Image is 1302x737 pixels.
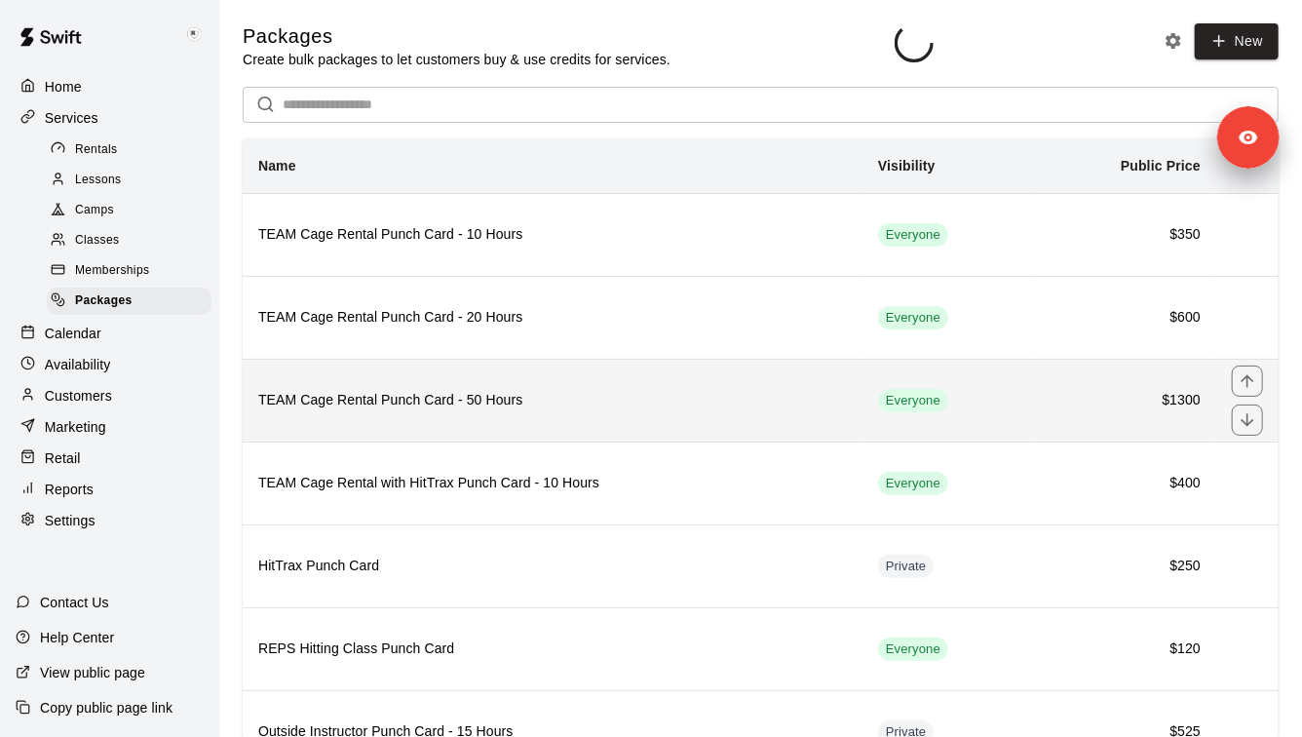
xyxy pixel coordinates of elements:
[16,412,204,442] a: Marketing
[258,307,847,329] h6: TEAM Cage Rental Punch Card - 20 Hours
[47,165,219,195] a: Lessons
[47,135,219,165] a: Rentals
[258,224,847,246] h6: TEAM Cage Rental Punch Card - 10 Hours
[878,640,948,659] span: Everyone
[1195,23,1279,59] a: New
[47,288,211,315] div: Packages
[878,389,948,412] div: This service is visible to all of your customers
[878,638,948,661] div: This service is visible to all of your customers
[16,475,204,504] a: Reports
[16,506,204,535] a: Settings
[243,50,670,69] p: Create bulk packages to let customers buy & use credits for services.
[47,136,211,164] div: Rentals
[47,227,211,254] div: Classes
[47,287,219,317] a: Packages
[16,381,204,410] a: Customers
[1047,390,1201,411] h6: $1300
[1047,473,1201,494] h6: $400
[878,392,948,410] span: Everyone
[16,319,204,348] a: Calendar
[16,350,204,379] a: Availability
[47,167,211,194] div: Lessons
[40,698,172,718] p: Copy public page link
[45,77,82,97] p: Home
[1047,224,1201,246] h6: $350
[258,639,847,660] h6: REPS Hitting Class Punch Card
[878,555,935,578] div: This service is hidden, and can only be accessed via a direct link
[1232,366,1263,397] button: move item up
[258,158,296,174] b: Name
[45,417,106,437] p: Marketing
[45,324,101,343] p: Calendar
[75,261,149,281] span: Memberships
[878,475,948,493] span: Everyone
[47,197,211,224] div: Camps
[45,511,96,530] p: Settings
[878,226,948,245] span: Everyone
[878,309,948,328] span: Everyone
[45,448,81,468] p: Retail
[47,257,211,285] div: Memberships
[878,306,948,330] div: This service is visible to all of your customers
[75,140,118,160] span: Rentals
[1159,26,1188,56] button: Packages settings
[258,556,847,577] h6: HitTrax Punch Card
[47,256,219,287] a: Memberships
[878,223,948,247] div: This service is visible to all of your customers
[45,480,94,499] p: Reports
[878,158,936,174] b: Visibility
[75,171,122,190] span: Lessons
[178,16,219,55] div: Keith Brooks
[243,23,670,50] h5: Packages
[16,72,204,101] a: Home
[47,196,219,226] a: Camps
[45,108,98,128] p: Services
[45,355,111,374] p: Availability
[40,628,114,647] p: Help Center
[1047,639,1201,660] h6: $120
[258,473,847,494] h6: TEAM Cage Rental with HitTrax Punch Card - 10 Hours
[40,593,109,612] p: Contact Us
[182,23,206,47] img: Keith Brooks
[40,663,145,682] p: View public page
[47,226,219,256] a: Classes
[16,103,204,133] a: Services
[16,444,204,473] a: Retail
[1232,405,1263,436] button: move item down
[45,386,112,406] p: Customers
[75,201,114,220] span: Camps
[75,291,133,311] span: Packages
[258,390,847,411] h6: TEAM Cage Rental Punch Card - 50 Hours
[1121,158,1201,174] b: Public Price
[878,472,948,495] div: This service is visible to all of your customers
[1047,307,1201,329] h6: $600
[878,558,935,576] span: Private
[1047,556,1201,577] h6: $250
[75,231,119,251] span: Classes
